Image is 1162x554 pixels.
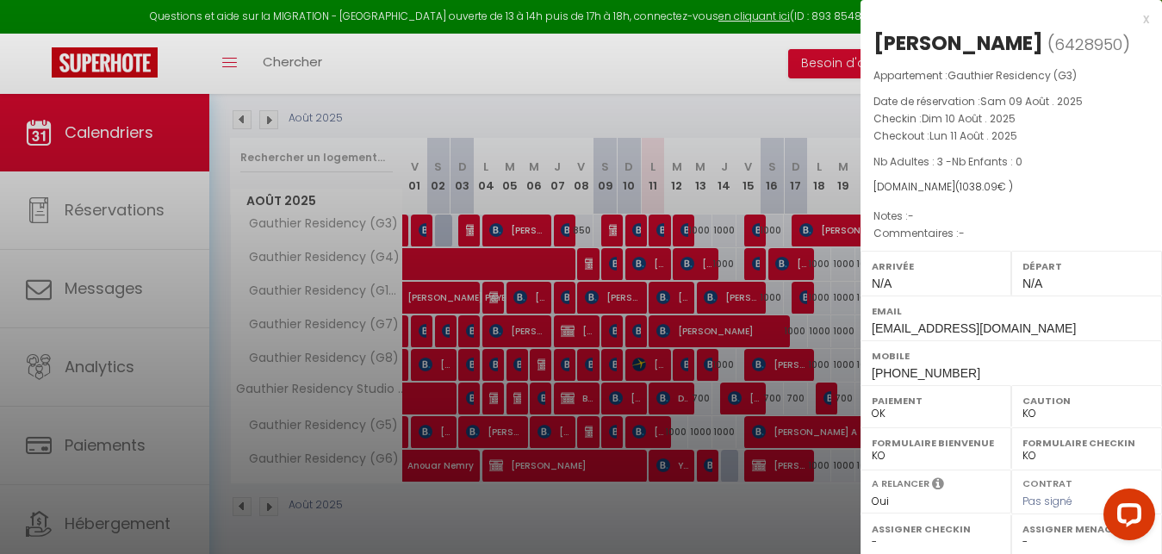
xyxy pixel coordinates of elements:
[1054,34,1122,55] span: 6428950
[960,179,997,194] span: 1038.09
[861,9,1149,29] div: x
[929,128,1017,143] span: Lun 11 Août . 2025
[872,392,1000,409] label: Paiement
[1022,392,1151,409] label: Caution
[873,179,1149,196] div: [DOMAIN_NAME]
[872,520,1000,538] label: Assigner Checkin
[1022,434,1151,451] label: Formulaire Checkin
[873,93,1149,110] p: Date de réservation :
[873,67,1149,84] p: Appartement :
[873,110,1149,128] p: Checkin :
[1022,520,1151,538] label: Assigner Menage
[1022,277,1042,290] span: N/A
[873,208,1149,225] p: Notes :
[1047,32,1130,56] span: ( )
[1022,494,1072,508] span: Pas signé
[1022,476,1072,488] label: Contrat
[908,209,914,223] span: -
[872,258,1000,275] label: Arrivée
[872,277,892,290] span: N/A
[872,476,929,491] label: A relancer
[873,29,1043,57] div: [PERSON_NAME]
[873,128,1149,145] p: Checkout :
[873,225,1149,242] p: Commentaires :
[872,302,1151,320] label: Email
[955,179,1013,194] span: ( € )
[948,68,1077,83] span: Gauthier Residency (G3)
[932,476,944,495] i: Sélectionner OUI si vous souhaiter envoyer les séquences de messages post-checkout
[1090,482,1162,554] iframe: LiveChat chat widget
[873,154,1022,169] span: Nb Adultes : 3 -
[952,154,1022,169] span: Nb Enfants : 0
[959,226,965,240] span: -
[872,434,1000,451] label: Formulaire Bienvenue
[980,94,1083,109] span: Sam 09 Août . 2025
[1022,258,1151,275] label: Départ
[872,366,980,380] span: [PHONE_NUMBER]
[872,347,1151,364] label: Mobile
[922,111,1016,126] span: Dim 10 Août . 2025
[872,321,1076,335] span: [EMAIL_ADDRESS][DOMAIN_NAME]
